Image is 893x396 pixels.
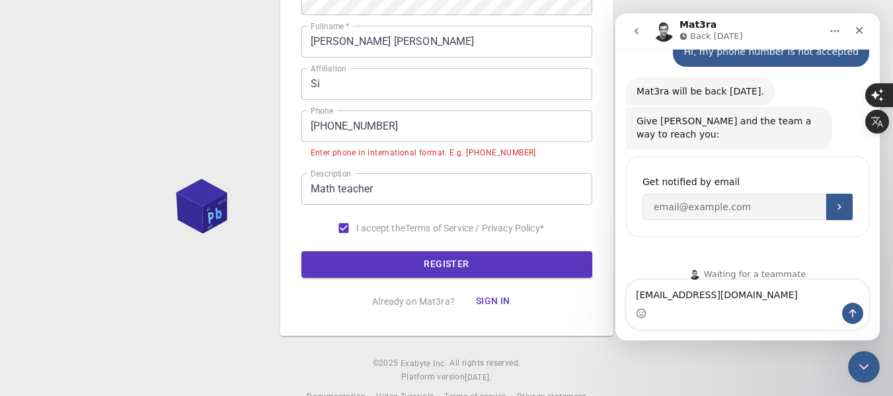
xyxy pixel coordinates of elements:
span: Platform version [401,371,465,384]
iframe: Intercom live chat [848,351,880,383]
span: All rights reserved. [449,357,520,370]
span: I accept the [356,221,405,235]
a: [DATE]. [465,371,492,385]
button: REGISTER [301,251,592,278]
label: Fullname [311,20,349,32]
span: Exabyte Inc. [401,359,447,368]
span: © 2025 [373,357,401,370]
span: [DATE] . [465,373,492,382]
p: Already on Mat3ra? [372,295,455,308]
label: Affiliation [311,63,346,74]
a: Exabyte Inc. [401,357,447,371]
label: Phone [311,105,333,116]
iframe: Intercom live chat [615,13,880,340]
button: Sign in [465,288,521,315]
p: Terms of Service / Privacy Policy * [405,221,544,235]
a: Terms of Service / Privacy Policy* [405,221,544,235]
div: Enter phone in international format. E.g. [PHONE_NUMBER] [311,147,536,160]
label: Description [311,168,351,179]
